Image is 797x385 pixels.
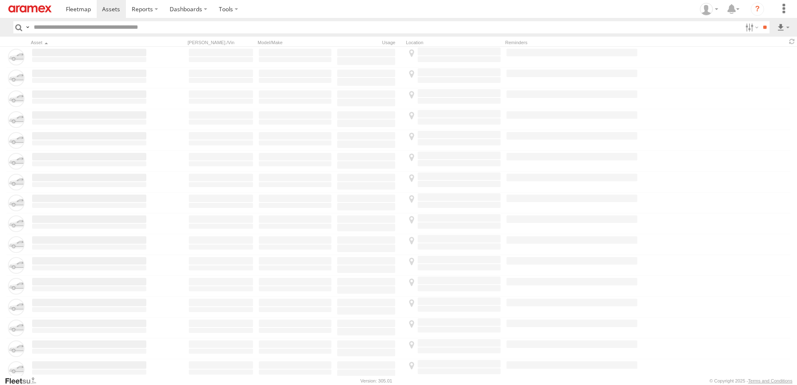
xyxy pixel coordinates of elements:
div: © Copyright 2025 - [709,378,792,383]
i: ? [751,2,764,16]
div: Model/Make [258,40,333,45]
label: Search Query [24,21,31,33]
div: Version: 305.01 [361,378,392,383]
img: aramex-logo.svg [8,5,52,12]
a: Terms and Conditions [748,378,792,383]
div: Nejah Benkhalifa [697,3,721,15]
div: Reminders [505,40,639,45]
label: Search Filter Options [742,21,760,33]
div: Location [406,40,502,45]
span: Refresh [787,37,797,45]
a: Visit our Website [5,377,43,385]
div: [PERSON_NAME]./Vin [188,40,254,45]
label: Export results as... [776,21,790,33]
div: Click to Sort [31,40,148,45]
div: Usage [336,40,403,45]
